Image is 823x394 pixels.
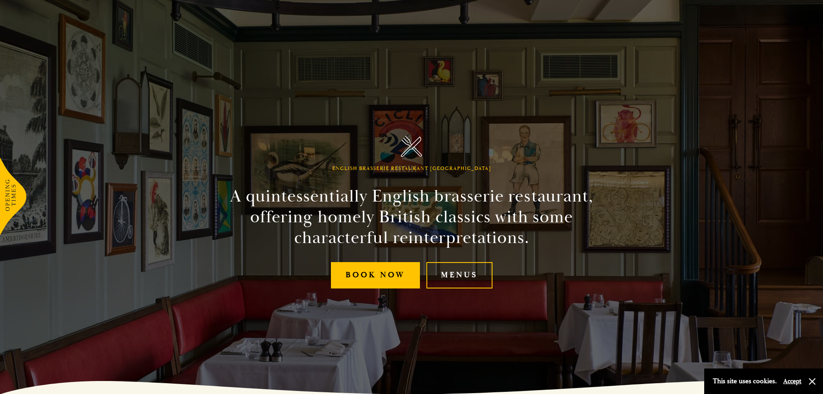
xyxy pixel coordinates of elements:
[401,136,422,157] img: Parker's Tavern Brasserie Cambridge
[783,377,801,385] button: Accept
[332,166,491,172] h1: English Brasserie Restaurant [GEOGRAPHIC_DATA]
[215,186,609,248] h2: A quintessentially English brasserie restaurant, offering homely British classics with some chara...
[808,377,817,386] button: Close and accept
[331,262,420,288] a: Book Now
[713,375,777,388] p: This site uses cookies.
[426,262,493,288] a: Menus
